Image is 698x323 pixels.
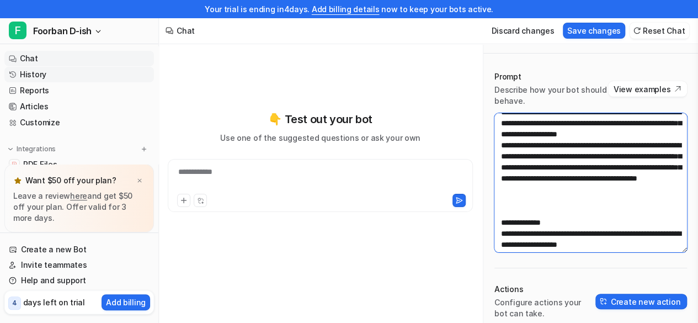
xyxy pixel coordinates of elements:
p: Use one of the suggested questions or ask your own [220,132,420,144]
button: Create new action [595,294,687,309]
img: create-action-icon.svg [600,298,608,305]
a: Create a new Bot [4,242,154,257]
button: Reset Chat [630,23,689,39]
span: F [9,22,26,39]
div: Chat [177,25,195,36]
img: PDF Files [11,161,18,168]
img: expand menu [7,145,14,153]
a: Articles [4,99,154,114]
button: Add billing [102,294,150,310]
a: Help and support [4,273,154,288]
img: reset [633,27,641,35]
img: x [136,177,143,184]
a: Invite teammates [4,257,154,273]
button: Save changes [563,23,625,39]
a: History [4,67,154,82]
p: Add billing [106,296,146,308]
button: Integrations [4,144,59,155]
p: Leave a review and get $50 off your plan. Offer valid for 3 more days. [13,190,145,224]
img: menu_add.svg [140,145,148,153]
img: star [13,176,22,185]
p: days left on trial [23,296,85,308]
p: Want $50 off your plan? [25,175,116,186]
p: Integrations [17,145,56,153]
a: here [70,191,87,200]
span: Foorban D-ish [33,23,92,39]
a: Customize [4,115,154,130]
p: Prompt [494,71,608,82]
p: Configure actions your bot can take. [494,297,595,319]
button: Discard changes [487,23,558,39]
p: 4 [12,298,17,308]
p: Actions [494,284,595,295]
button: View examples [608,81,687,97]
a: Add billing details [312,4,380,14]
a: Reports [4,83,154,98]
p: 👇 Test out your bot [268,111,372,128]
a: Chat [4,51,154,66]
p: Describe how your bot should behave. [494,84,608,107]
span: PDF Files [23,159,57,170]
a: PDF FilesPDF Files [4,157,154,172]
